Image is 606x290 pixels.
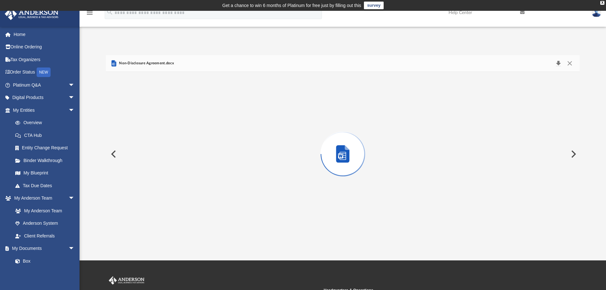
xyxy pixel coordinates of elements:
a: Online Ordering [4,41,84,53]
a: Binder Walkthrough [9,154,84,167]
a: Tax Due Dates [9,179,84,192]
a: Meeting Minutes [9,267,81,280]
a: Platinum Q&Aarrow_drop_down [4,79,84,91]
div: Get a chance to win 6 months of Platinum for free just by filling out this [222,2,361,9]
img: Anderson Advisors Platinum Portal [3,8,60,20]
a: My Anderson Team [9,204,78,217]
div: Preview [106,55,580,236]
i: menu [86,9,94,17]
a: Anderson System [9,217,81,230]
a: Client Referrals [9,230,81,242]
a: Box [9,255,78,267]
span: arrow_drop_down [68,104,81,117]
a: CTA Hub [9,129,84,142]
a: My Documentsarrow_drop_down [4,242,81,255]
span: arrow_drop_down [68,192,81,205]
button: Download [553,59,564,68]
button: Close [564,59,575,68]
i: search [106,9,113,16]
a: My Anderson Teamarrow_drop_down [4,192,81,205]
button: Next File [566,145,580,163]
a: Home [4,28,84,41]
img: Anderson Advisors Platinum Portal [108,276,146,285]
button: Previous File [106,145,120,163]
a: menu [86,12,94,17]
span: arrow_drop_down [68,91,81,104]
img: User Pic [592,8,601,17]
span: Non-Disclosure Agreement.docx [118,60,174,66]
div: close [600,1,604,5]
a: Tax Organizers [4,53,84,66]
a: Entity Change Request [9,142,84,154]
a: Order StatusNEW [4,66,84,79]
span: arrow_drop_down [68,242,81,255]
a: Overview [9,117,84,129]
span: arrow_drop_down [68,79,81,92]
a: survey [364,2,384,9]
a: My Entitiesarrow_drop_down [4,104,84,117]
div: NEW [37,67,51,77]
a: My Blueprint [9,167,81,180]
a: Digital Productsarrow_drop_down [4,91,84,104]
